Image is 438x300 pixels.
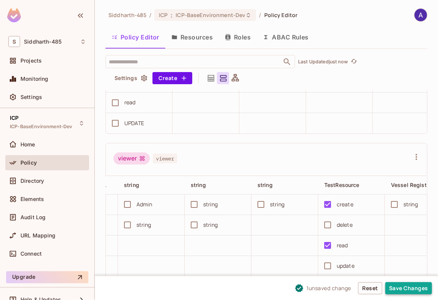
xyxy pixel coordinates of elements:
div: string [203,200,218,209]
p: Last Updated just now [298,59,348,65]
span: string [124,182,139,188]
span: Elements [20,196,44,202]
span: ICP [159,11,168,19]
button: Save Changes [385,282,432,294]
button: Create [152,72,192,84]
span: ICP [10,115,19,121]
span: 1 unsaved change [307,284,352,292]
button: Settings [111,72,149,84]
span: URL Mapping [20,232,56,239]
button: Open [282,57,292,67]
img: SReyMgAAAABJRU5ErkJggg== [7,8,21,22]
button: Resources [165,28,219,47]
span: ICP-BaseEnvironment-Dev [176,11,245,19]
li: / [149,11,151,19]
div: delete [337,221,353,229]
div: string [137,221,151,229]
span: TestResource [324,182,360,188]
span: Workspace: Siddharth-485 [24,39,61,45]
span: ICP-BaseEnvironment-Dev [10,124,72,130]
div: UPDATE [124,119,144,127]
button: Policy Editor [105,28,165,47]
span: refresh [351,58,357,66]
button: Reset [358,282,382,294]
button: Upgrade [6,271,88,283]
span: Projects [20,58,42,64]
div: string [270,200,284,209]
span: Home [20,141,35,148]
span: Policy Editor [264,11,298,19]
span: Audit Log [20,214,46,220]
div: viewer [113,152,150,165]
span: Monitoring [20,76,49,82]
div: string [403,200,418,209]
div: create [337,200,353,209]
img: ASHISH SANDEY [414,9,427,21]
div: update [337,262,355,270]
li: / [259,11,261,19]
div: read [124,98,136,107]
span: Refresh is not available in edit mode. [348,57,358,66]
span: Directory [20,178,44,184]
div: string [203,221,218,229]
span: viewer [153,154,177,163]
span: string [191,182,206,188]
div: Admin [137,200,152,209]
span: Policy [20,160,37,166]
button: ABAC Rules [257,28,315,47]
span: Settings [20,94,42,100]
button: Roles [219,28,257,47]
button: refresh [349,57,358,66]
span: : [170,12,173,18]
div: read [337,241,348,250]
span: Connect [20,251,42,257]
span: S [8,36,20,47]
span: string [257,182,273,188]
span: the active workspace [108,11,146,19]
